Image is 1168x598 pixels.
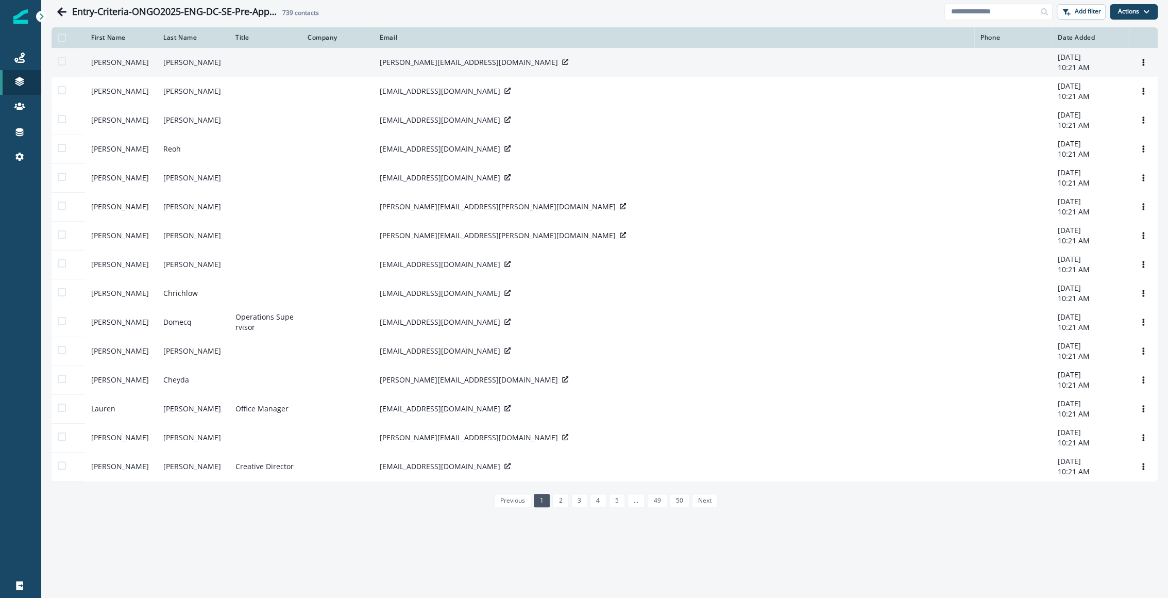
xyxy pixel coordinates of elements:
span: 739 [282,8,293,17]
p: [DATE] [1058,196,1123,207]
a: Next page [692,494,718,507]
p: [DATE] [1058,110,1123,120]
button: Options [1135,401,1152,417]
td: [PERSON_NAME] [85,48,157,77]
td: [PERSON_NAME] [85,250,157,279]
p: [DATE] [1058,312,1123,322]
button: Options [1135,228,1152,243]
p: 10:21 AM [1058,438,1123,448]
td: Office Manager [229,394,301,423]
button: Options [1135,343,1152,359]
p: [EMAIL_ADDRESS][DOMAIN_NAME] [380,173,500,183]
td: [PERSON_NAME] [157,221,229,250]
div: First Name [91,34,151,42]
td: Lauren [85,394,157,423]
p: 10:21 AM [1058,236,1123,246]
td: [PERSON_NAME] [157,423,229,452]
button: Go back [52,2,72,22]
td: [PERSON_NAME] [85,135,157,163]
a: Jump forward [628,494,645,507]
p: [EMAIL_ADDRESS][DOMAIN_NAME] [380,86,500,96]
p: 10:21 AM [1058,62,1123,73]
button: Add filter [1057,4,1106,20]
td: [PERSON_NAME] [85,337,157,366]
p: 10:21 AM [1058,351,1123,361]
button: Options [1135,84,1152,99]
p: [PERSON_NAME][EMAIL_ADDRESS][PERSON_NAME][DOMAIN_NAME] [380,202,616,212]
td: [PERSON_NAME] [85,77,157,106]
td: Creative Director [229,452,301,481]
td: [PERSON_NAME] [157,48,229,77]
h2: contacts [282,9,319,16]
button: Options [1135,55,1152,70]
a: Page 5 [609,494,625,507]
td: [PERSON_NAME] [85,366,157,394]
p: 10:21 AM [1058,467,1123,477]
button: Options [1135,112,1152,128]
button: Options [1135,257,1152,272]
button: Options [1135,314,1152,330]
td: [PERSON_NAME] [85,279,157,308]
td: [PERSON_NAME] [157,394,229,423]
td: [PERSON_NAME] [85,423,157,452]
p: [DATE] [1058,370,1123,380]
td: Reoh [157,135,229,163]
p: [EMAIL_ADDRESS][DOMAIN_NAME] [380,461,500,472]
td: [PERSON_NAME] [157,106,229,135]
div: Email [380,34,968,42]
button: Options [1135,430,1152,445]
p: 10:21 AM [1058,293,1123,304]
p: [DATE] [1058,139,1123,149]
div: Last Name [163,34,223,42]
div: Date Added [1058,34,1123,42]
td: [PERSON_NAME] [85,221,157,250]
p: [EMAIL_ADDRESS][DOMAIN_NAME] [380,144,500,154]
p: [EMAIL_ADDRESS][DOMAIN_NAME] [380,346,500,356]
p: [EMAIL_ADDRESS][DOMAIN_NAME] [380,317,500,327]
a: Page 50 [670,494,689,507]
p: Add filter [1075,8,1101,15]
p: [PERSON_NAME][EMAIL_ADDRESS][DOMAIN_NAME] [380,375,558,385]
a: Page 2 [552,494,568,507]
button: Options [1135,372,1152,388]
p: [EMAIL_ADDRESS][DOMAIN_NAME] [380,115,500,125]
p: [DATE] [1058,398,1123,409]
p: [DATE] [1058,456,1123,467]
p: [DATE] [1058,283,1123,293]
td: [PERSON_NAME] [85,452,157,481]
td: [PERSON_NAME] [157,250,229,279]
p: [EMAIL_ADDRESS][DOMAIN_NAME] [380,259,500,270]
td: Domecq [157,308,229,337]
p: [DATE] [1058,254,1123,264]
a: Page 1 is your current page [534,494,550,507]
img: Inflection [13,9,28,24]
td: [PERSON_NAME] [85,163,157,192]
td: [PERSON_NAME] [85,106,157,135]
p: [DATE] [1058,52,1123,62]
td: [PERSON_NAME] [157,337,229,366]
td: [PERSON_NAME] [85,308,157,337]
p: [PERSON_NAME][EMAIL_ADDRESS][DOMAIN_NAME] [380,433,558,443]
p: [DATE] [1058,225,1123,236]
a: Page 3 [571,494,587,507]
button: Options [1135,199,1152,214]
div: Phone [980,34,1045,42]
button: Options [1135,141,1152,157]
td: [PERSON_NAME] [85,192,157,221]
p: 10:21 AM [1058,207,1123,217]
td: [PERSON_NAME] [157,452,229,481]
td: [PERSON_NAME] [157,77,229,106]
button: Actions [1110,4,1158,20]
td: Cheyda [157,366,229,394]
p: 10:21 AM [1058,91,1123,102]
div: Company [308,34,367,42]
td: Operations Supervisor [229,308,301,337]
p: [DATE] [1058,427,1123,438]
p: 10:21 AM [1058,409,1123,419]
ul: Pagination [492,494,718,507]
p: 10:21 AM [1058,380,1123,390]
h1: Entry-Criteria-ONGO2025-ENG-DC-SE-Pre-Approvals Cross Sell-less than [72,6,278,18]
p: [DATE] [1058,81,1123,91]
a: Page 4 [590,494,606,507]
p: 10:21 AM [1058,322,1123,333]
